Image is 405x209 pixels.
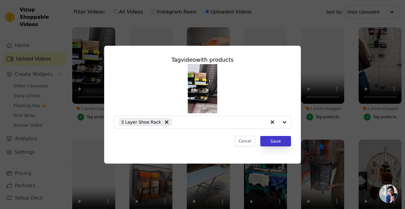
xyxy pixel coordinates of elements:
[121,118,161,126] span: 3 Layer Shoe Rack
[379,184,398,203] div: Open chat
[188,64,217,113] img: tn-f8fa7be989cf46e78ea6f243f6649644.png
[114,56,291,64] div: Tag video with products
[235,136,255,146] button: Cancel
[260,136,291,146] button: Save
